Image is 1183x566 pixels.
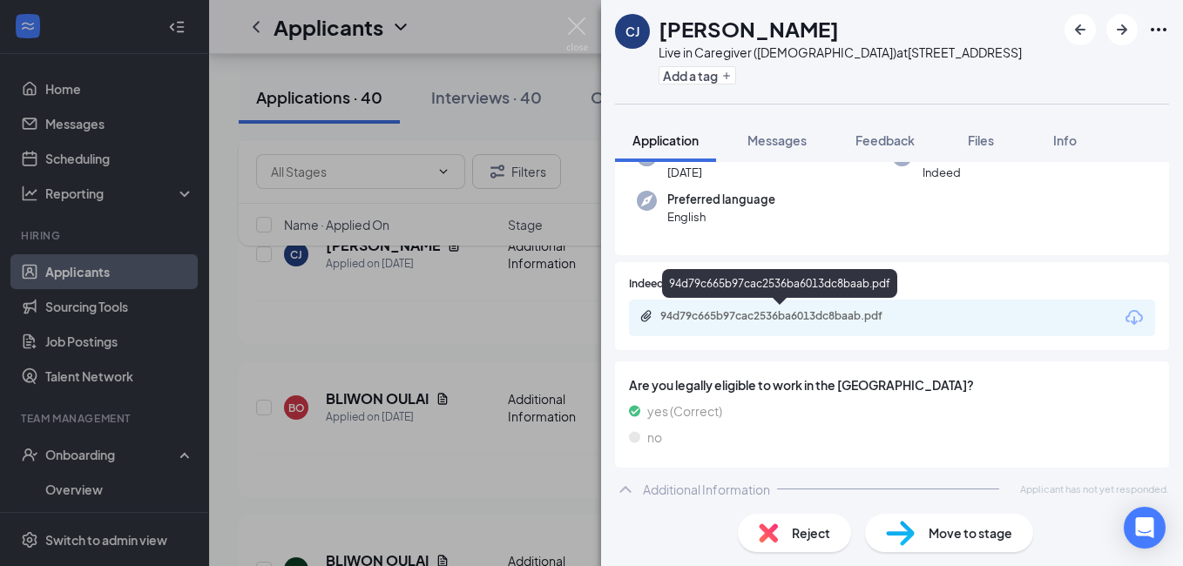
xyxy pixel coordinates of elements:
span: English [667,208,775,226]
svg: ArrowLeftNew [1070,19,1091,40]
span: Are you legally eligible to work in the [GEOGRAPHIC_DATA]? [629,375,1155,394]
span: Info [1053,132,1077,148]
svg: ArrowRight [1112,19,1132,40]
h1: [PERSON_NAME] [659,14,839,44]
span: Preferred language [667,191,775,208]
span: Indeed Resume [629,276,706,293]
div: Live in Caregiver ([DEMOGRAPHIC_DATA]) at [STREET_ADDRESS] [659,44,1022,61]
svg: Plus [721,71,732,81]
span: Reject [792,523,830,542]
span: [DATE] [667,164,739,181]
button: ArrowRight [1106,14,1138,45]
button: PlusAdd a tag [659,66,736,84]
button: ArrowLeftNew [1065,14,1096,45]
span: Feedback [855,132,915,148]
span: Files [968,132,994,148]
div: 94d79c665b97cac2536ba6013dc8baab.pdf [662,269,897,298]
svg: Paperclip [639,309,653,323]
a: Paperclip94d79c665b97cac2536ba6013dc8baab.pdf [639,309,922,326]
div: Open Intercom Messenger [1124,507,1166,549]
span: Indeed [923,164,962,181]
svg: Ellipses [1148,19,1169,40]
div: CJ [625,23,639,40]
div: 94d79c665b97cac2536ba6013dc8baab.pdf [660,309,904,323]
span: Application [632,132,699,148]
span: Move to stage [929,523,1012,542]
span: yes (Correct) [647,401,722,421]
span: Messages [747,132,807,148]
svg: Download [1124,307,1145,328]
span: Applicant has not yet responded. [1020,482,1169,496]
div: Additional Information [643,481,770,498]
svg: ChevronUp [615,479,636,500]
span: no [647,428,662,447]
